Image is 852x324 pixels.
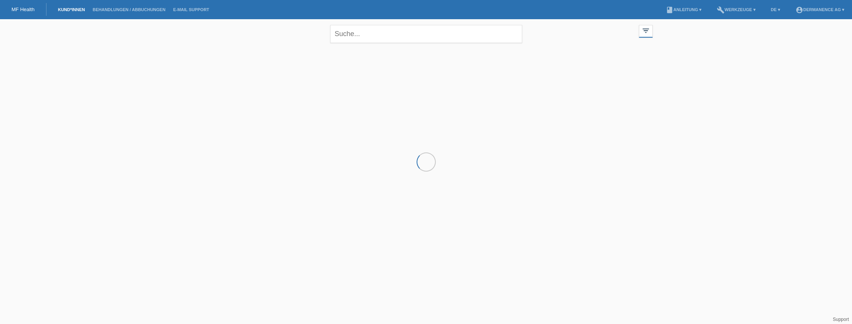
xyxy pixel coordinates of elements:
a: MF Health [12,7,35,12]
a: Support [833,317,849,322]
a: Behandlungen / Abbuchungen [89,7,169,12]
a: buildWerkzeuge ▾ [713,7,759,12]
input: Suche... [330,25,522,43]
a: Kund*innen [54,7,89,12]
a: account_circleDermanence AG ▾ [792,7,848,12]
i: filter_list [642,26,650,35]
i: build [717,6,725,14]
a: E-Mail Support [169,7,213,12]
a: DE ▾ [767,7,784,12]
a: bookAnleitung ▾ [662,7,705,12]
i: book [666,6,673,14]
i: account_circle [796,6,803,14]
